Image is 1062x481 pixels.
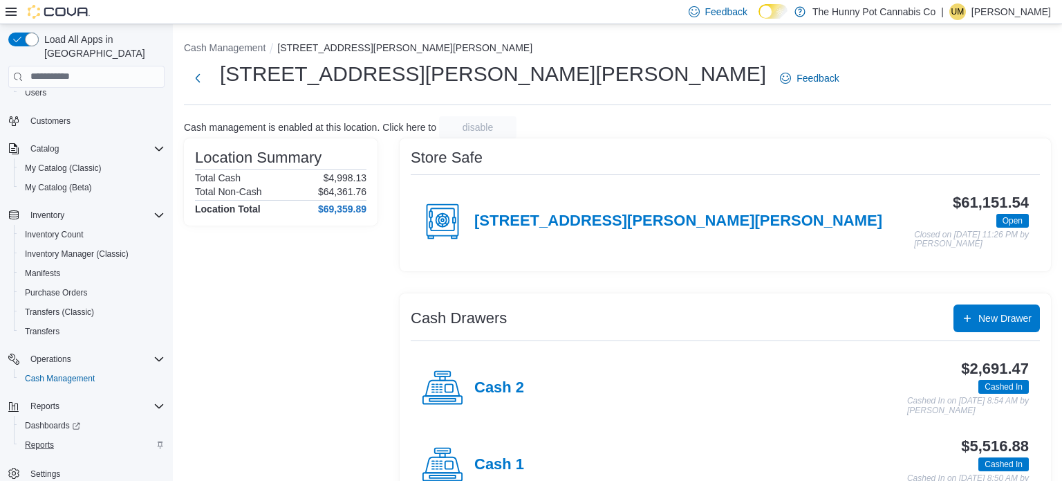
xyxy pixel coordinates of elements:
[19,246,165,262] span: Inventory Manager (Classic)
[14,158,170,178] button: My Catalog (Classic)
[3,111,170,131] button: Customers
[19,284,93,301] a: Purchase Orders
[19,226,165,243] span: Inventory Count
[971,3,1051,20] p: [PERSON_NAME]
[14,283,170,302] button: Purchase Orders
[25,207,165,224] span: Inventory
[19,417,165,434] span: Dashboards
[25,351,165,367] span: Operations
[184,64,212,92] button: Next
[195,203,261,215] h4: Location Total
[941,3,944,20] p: |
[953,194,1029,211] h3: $61,151.54
[19,84,52,101] a: Users
[439,116,516,138] button: disable
[30,143,59,154] span: Catalog
[19,284,165,301] span: Purchase Orders
[39,33,165,60] span: Load All Apps in [GEOGRAPHIC_DATA]
[985,458,1023,471] span: Cashed In
[953,305,1040,332] button: New Drawer
[195,172,241,183] h6: Total Cash
[195,149,322,166] h3: Location Summary
[985,381,1023,393] span: Cashed In
[277,42,532,53] button: [STREET_ADDRESS][PERSON_NAME][PERSON_NAME]
[25,307,94,318] span: Transfers (Classic)
[978,380,1029,394] span: Cashed In
[25,439,54,451] span: Reports
[978,457,1029,471] span: Cashed In
[25,87,46,98] span: Users
[961,438,1029,455] h3: $5,516.88
[184,41,1051,57] nav: An example of EuiBreadcrumbs
[907,397,1029,415] p: Cashed In on [DATE] 8:54 AM by [PERSON_NAME]
[25,229,84,240] span: Inventory Count
[19,304,165,320] span: Transfers (Classic)
[25,373,95,384] span: Cash Management
[19,323,165,340] span: Transfers
[19,179,97,196] a: My Catalog (Beta)
[25,287,88,298] span: Purchase Orders
[14,322,170,341] button: Transfers
[14,264,170,283] button: Manifests
[812,3,935,20] p: The Hunny Pot Cannabis Co
[19,246,134,262] a: Inventory Manager (Classic)
[3,206,170,225] button: Inventory
[19,437,165,453] span: Reports
[30,469,60,480] span: Settings
[14,416,170,435] a: Dashboards
[3,350,170,369] button: Operations
[463,120,493,134] span: disable
[14,83,170,102] button: Users
[19,370,100,387] a: Cash Management
[19,226,89,243] a: Inventory Count
[25,140,165,157] span: Catalog
[25,112,165,129] span: Customers
[25,113,76,129] a: Customers
[19,179,165,196] span: My Catalog (Beta)
[19,323,65,340] a: Transfers
[14,244,170,264] button: Inventory Manager (Classic)
[28,5,90,19] img: Cova
[25,207,70,224] button: Inventory
[184,42,265,53] button: Cash Management
[184,122,436,133] p: Cash management is enabled at this location. Click here to
[318,186,366,197] p: $64,361.76
[474,456,524,474] h4: Cash 1
[978,311,1032,325] span: New Drawer
[25,398,165,415] span: Reports
[30,210,64,221] span: Inventory
[195,186,262,197] h6: Total Non-Cash
[3,397,170,416] button: Reports
[949,3,966,20] div: Uldarico Maramo
[25,248,129,260] span: Inventory Manager (Classic)
[30,401,59,412] span: Reports
[14,178,170,197] button: My Catalog (Beta)
[25,140,64,157] button: Catalog
[774,64,844,92] a: Feedback
[3,139,170,158] button: Catalog
[318,203,366,215] h4: $69,359.89
[25,326,59,337] span: Transfers
[758,4,788,19] input: Dark Mode
[705,5,747,19] span: Feedback
[25,398,65,415] button: Reports
[30,116,71,127] span: Customers
[220,60,766,88] h1: [STREET_ADDRESS][PERSON_NAME][PERSON_NAME]
[914,230,1029,249] p: Closed on [DATE] 11:26 PM by [PERSON_NAME]
[19,265,165,282] span: Manifests
[324,172,366,183] p: $4,998.13
[19,265,66,282] a: Manifests
[996,214,1029,228] span: Open
[951,3,965,20] span: UM
[19,370,165,387] span: Cash Management
[411,310,507,327] h3: Cash Drawers
[25,420,80,431] span: Dashboards
[14,435,170,455] button: Reports
[14,302,170,322] button: Transfers (Classic)
[19,160,107,176] a: My Catalog (Classic)
[25,163,102,174] span: My Catalog (Classic)
[14,369,170,388] button: Cash Management
[19,437,59,453] a: Reports
[14,225,170,244] button: Inventory Count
